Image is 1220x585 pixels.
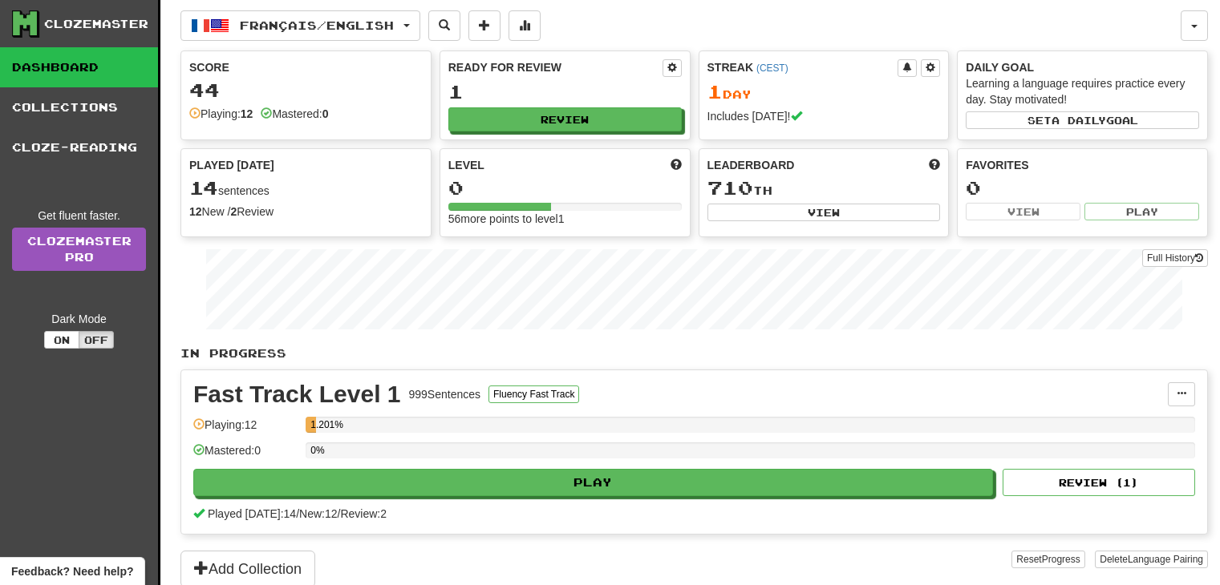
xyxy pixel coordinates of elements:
[12,208,146,224] div: Get fluent faster.
[707,82,941,103] div: Day
[707,80,723,103] span: 1
[1128,554,1203,565] span: Language Pairing
[448,157,484,173] span: Level
[322,107,329,120] strong: 0
[468,10,501,41] button: Add sentence to collection
[1042,554,1080,565] span: Progress
[189,178,423,199] div: sentences
[189,204,423,220] div: New / Review
[488,385,579,403] button: Fluency Fast Track
[189,176,218,199] span: 14
[756,63,788,74] a: (CEST)
[189,157,274,173] span: Played [DATE]
[707,157,795,173] span: Leaderboard
[966,75,1199,107] div: Learning a language requires practice every day. Stay motivated!
[44,331,79,349] button: On
[448,107,682,131] button: Review
[180,345,1208,361] p: In Progress
[1095,551,1208,568] button: DeleteLanguage Pairing
[44,16,148,32] div: Clozemaster
[448,82,682,102] div: 1
[230,205,237,218] strong: 2
[1003,469,1195,496] button: Review (1)
[189,205,202,218] strong: 12
[707,176,753,199] span: 710
[409,386,481,402] div: 999 Sentences
[1142,249,1208,267] button: Full History
[241,107,253,120] strong: 12
[193,417,298,443] div: Playing: 12
[966,203,1080,220] button: View
[448,178,682,198] div: 0
[240,18,394,32] span: Français / English
[261,106,328,122] div: Mastered:
[448,59,663,75] div: Ready for Review
[12,228,146,271] a: ClozemasterPro
[193,382,401,406] div: Fast Track Level 1
[671,157,682,173] span: Score more points to level up
[299,507,337,520] span: New: 12
[310,417,316,433] div: 1.201%
[12,311,146,327] div: Dark Mode
[193,469,993,496] button: Play
[448,211,682,227] div: 56 more points to level 1
[707,204,941,221] button: View
[966,111,1199,129] button: Seta dailygoal
[966,157,1199,173] div: Favorites
[340,507,387,520] span: Review: 2
[208,507,296,520] span: Played [DATE]: 14
[189,106,253,122] div: Playing:
[428,10,460,41] button: Search sentences
[1052,115,1106,126] span: a daily
[296,507,299,520] span: /
[11,563,133,579] span: Open feedback widget
[189,80,423,100] div: 44
[79,331,114,349] button: Off
[189,59,423,75] div: Score
[1084,203,1199,220] button: Play
[193,442,298,469] div: Mastered: 0
[966,178,1199,198] div: 0
[929,157,940,173] span: This week in points, UTC
[338,507,341,520] span: /
[180,10,420,41] button: Français/English
[1011,551,1084,568] button: ResetProgress
[966,59,1199,75] div: Daily Goal
[707,108,941,124] div: Includes [DATE]!
[707,178,941,199] div: th
[509,10,541,41] button: More stats
[707,59,898,75] div: Streak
